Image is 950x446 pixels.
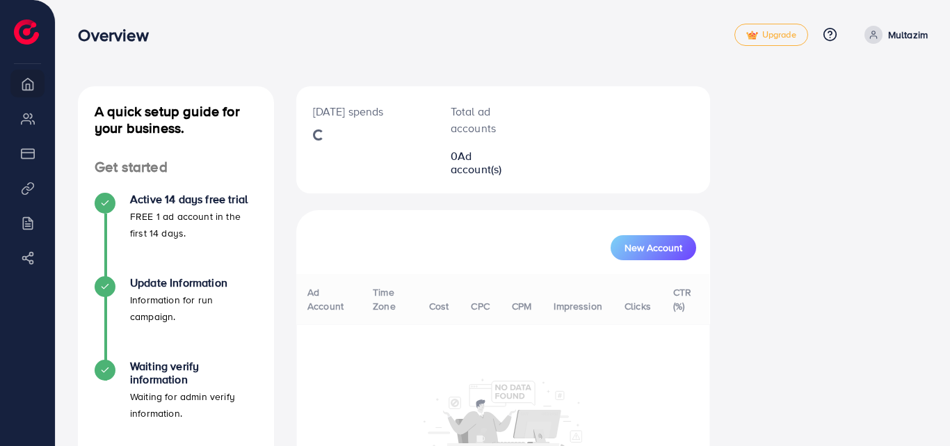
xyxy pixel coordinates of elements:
p: Information for run campaign. [130,292,257,325]
li: Active 14 days free trial [78,193,274,276]
h2: 0 [451,150,521,176]
img: logo [14,19,39,45]
li: Waiting verify information [78,360,274,443]
span: Upgrade [746,30,796,40]
h4: Active 14 days free trial [130,193,257,206]
p: Total ad accounts [451,103,521,136]
p: [DATE] spends [313,103,417,120]
h4: Waiting verify information [130,360,257,386]
p: Waiting for admin verify information. [130,388,257,422]
li: Update Information [78,276,274,360]
img: tick [746,31,758,40]
span: New Account [625,243,682,253]
p: Multazim [888,26,928,43]
h4: A quick setup guide for your business. [78,103,274,136]
button: New Account [611,235,696,260]
h4: Update Information [130,276,257,289]
h3: Overview [78,25,159,45]
a: tickUpgrade [734,24,808,46]
a: Multazim [859,26,928,44]
p: FREE 1 ad account in the first 14 days. [130,208,257,241]
span: Ad account(s) [451,148,502,177]
h4: Get started [78,159,274,176]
